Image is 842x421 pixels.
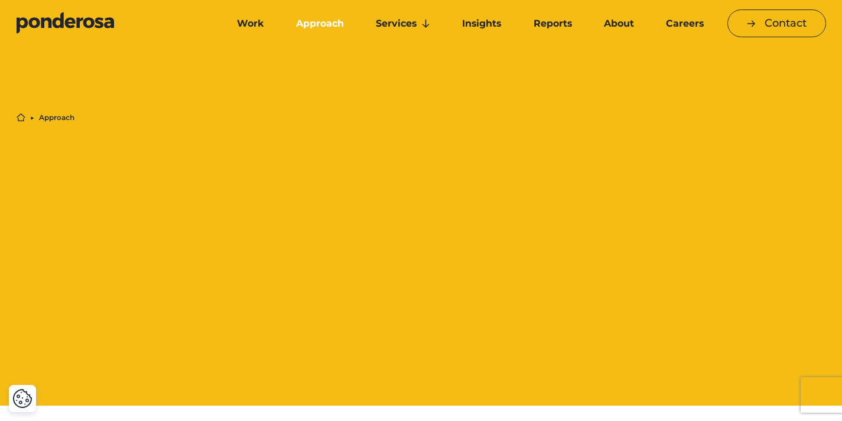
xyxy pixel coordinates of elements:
[39,114,74,121] li: Approach
[12,388,32,409] button: Cookie Settings
[727,9,826,37] a: Contact
[17,12,206,35] a: Go to homepage
[223,11,278,36] a: Work
[30,114,34,121] li: ▶︎
[282,11,357,36] a: Approach
[652,11,717,36] a: Careers
[448,11,515,36] a: Insights
[590,11,648,36] a: About
[12,388,32,409] img: Revisit consent button
[520,11,586,36] a: Reports
[362,11,444,36] a: Services
[17,113,25,122] a: Home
